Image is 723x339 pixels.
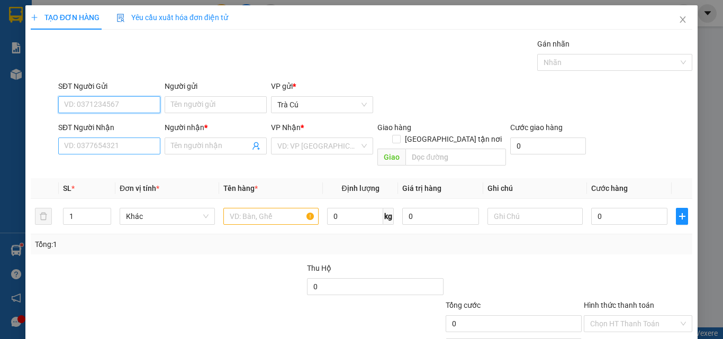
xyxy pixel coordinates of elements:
[9,10,25,21] span: Gửi:
[676,212,688,221] span: plus
[116,14,125,22] img: icon
[9,22,61,34] div: THÁI TÂM
[271,123,301,132] span: VP Nhận
[69,33,176,45] div: BỬU
[537,40,570,48] label: Gán nhãn
[223,184,258,193] span: Tên hàng
[271,80,373,92] div: VP gửi
[402,184,441,193] span: Giá trị hàng
[377,123,411,132] span: Giao hàng
[58,122,160,133] div: SĐT Người Nhận
[402,208,478,225] input: 0
[277,97,367,113] span: Trà Cú
[307,264,331,272] span: Thu Hộ
[401,133,506,145] span: [GEOGRAPHIC_DATA] tận nơi
[252,142,260,150] span: user-add
[584,301,654,309] label: Hình thức thanh toán
[31,13,100,22] span: TẠO ĐƠN HÀNG
[377,149,405,166] span: Giao
[9,9,61,22] div: Trà Cú
[120,184,159,193] span: Đơn vị tính
[483,178,587,199] th: Ghi chú
[668,5,698,35] button: Close
[679,15,687,24] span: close
[67,69,82,80] span: CC :
[676,208,688,225] button: plus
[165,80,267,92] div: Người gửi
[116,13,228,22] span: Yêu cầu xuất hóa đơn điện tử
[341,184,379,193] span: Định lượng
[591,184,628,193] span: Cước hàng
[510,138,586,154] input: Cước giao hàng
[31,14,38,21] span: plus
[405,149,506,166] input: Dọc đường
[69,9,94,20] span: Nhận:
[35,208,52,225] button: delete
[58,80,160,92] div: SĐT Người Gửi
[35,239,280,250] div: Tổng: 1
[69,45,176,60] div: 0938580406
[126,208,209,224] span: Khác
[510,123,563,132] label: Cước giao hàng
[446,301,481,309] span: Tổng cước
[487,208,583,225] input: Ghi Chú
[165,122,267,133] div: Người nhận
[63,184,71,193] span: SL
[223,208,319,225] input: VD: Bàn, Ghế
[69,9,176,33] div: [GEOGRAPHIC_DATA]
[67,67,177,81] div: 70.000
[383,208,394,225] span: kg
